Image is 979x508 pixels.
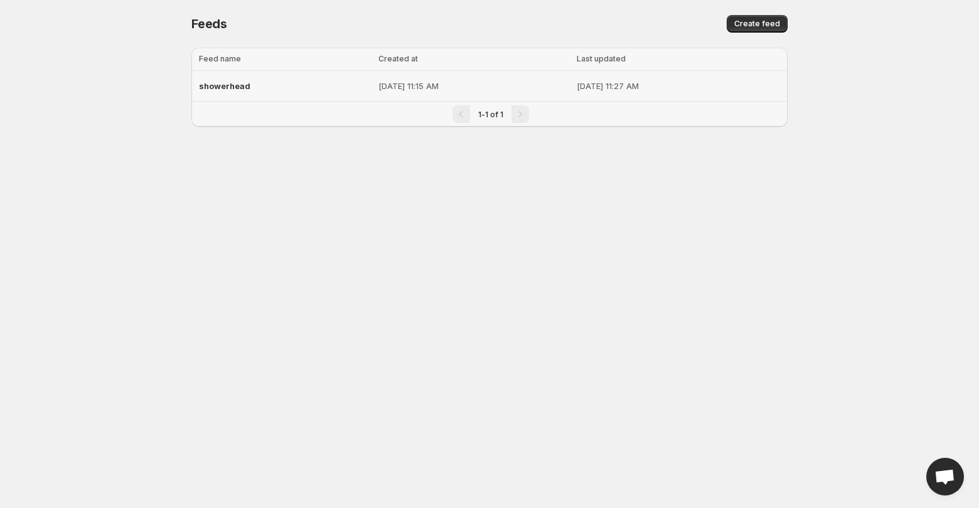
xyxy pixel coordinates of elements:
nav: Pagination [191,101,788,127]
span: Create feed [734,19,780,29]
p: [DATE] 11:15 AM [378,80,569,92]
div: Open chat [926,458,964,495]
span: 1-1 of 1 [478,110,503,119]
span: showerhead [199,81,250,91]
button: Create feed [727,15,788,33]
span: Feeds [191,16,227,31]
span: Last updated [577,54,626,63]
span: Created at [378,54,418,63]
p: [DATE] 11:27 AM [577,80,780,92]
span: Feed name [199,54,241,63]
